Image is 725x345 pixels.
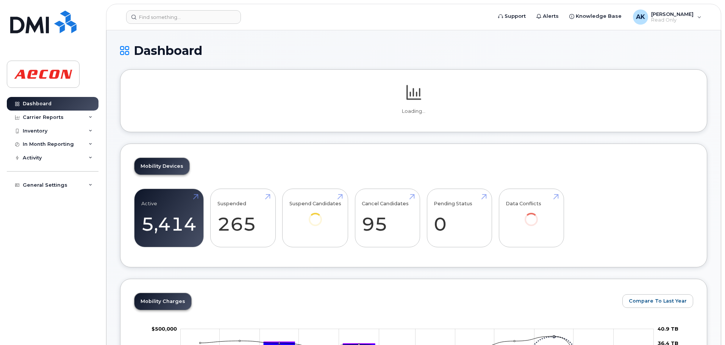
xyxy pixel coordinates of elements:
[506,193,557,237] a: Data Conflicts
[134,108,693,115] p: Loading...
[622,294,693,308] button: Compare To Last Year
[120,44,707,57] h1: Dashboard
[152,326,177,332] tspan: $500,000
[217,193,269,243] a: Suspended 265
[362,193,413,243] a: Cancel Candidates 95
[629,297,687,304] span: Compare To Last Year
[134,293,191,310] a: Mobility Charges
[152,326,177,332] g: $0
[658,326,678,332] tspan: 40.9 TB
[289,193,341,237] a: Suspend Candidates
[134,158,189,175] a: Mobility Devices
[141,193,197,243] a: Active 5,414
[434,193,485,243] a: Pending Status 0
